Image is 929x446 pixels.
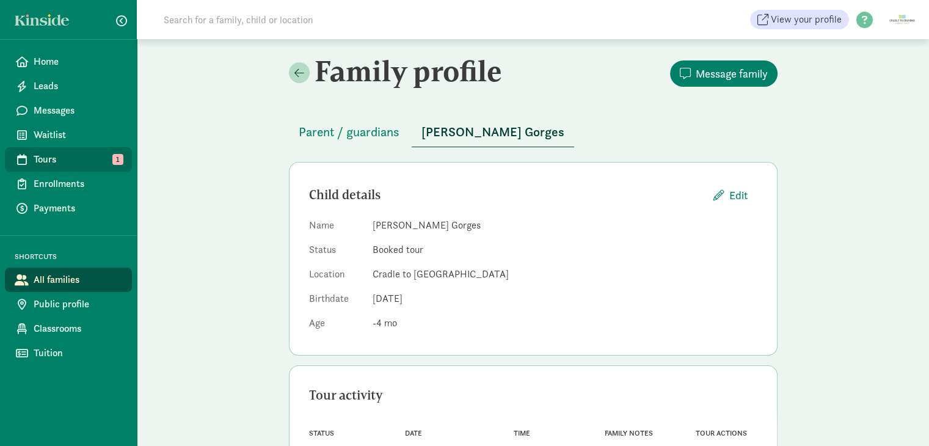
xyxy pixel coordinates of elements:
span: Tuition [34,346,122,360]
a: Home [5,49,132,74]
span: Public profile [34,297,122,312]
span: [DATE] [373,292,403,305]
a: Leads [5,74,132,98]
span: All families [34,272,122,287]
iframe: Chat Widget [868,387,929,446]
span: -4 [373,316,397,329]
span: Classrooms [34,321,122,336]
button: Parent / guardians [289,117,409,147]
span: Parent / guardians [299,122,399,142]
a: Tuition [5,341,132,365]
button: Message family [670,60,778,87]
dt: Location [309,267,363,287]
dt: Age [309,316,363,335]
dt: Birthdate [309,291,363,311]
a: Classrooms [5,316,132,341]
dd: Booked tour [373,243,757,257]
button: Edit [704,182,757,208]
span: Time [514,429,530,437]
span: Waitlist [34,128,122,142]
div: Tour activity [309,386,757,405]
span: Status [309,429,334,437]
span: Enrollments [34,177,122,191]
input: Search for a family, child or location [156,7,499,32]
div: Child details [309,185,704,205]
span: Edit [729,187,748,203]
dt: Name [309,218,363,238]
a: Public profile [5,292,132,316]
a: Parent / guardians [289,125,409,139]
span: Message family [696,65,768,82]
span: Date [404,429,421,437]
button: [PERSON_NAME] Gorges [412,117,574,147]
span: Messages [34,103,122,118]
a: Enrollments [5,172,132,196]
span: [PERSON_NAME] Gorges [421,122,564,142]
a: All families [5,268,132,292]
span: Tours [34,152,122,167]
a: Tours 1 [5,147,132,172]
a: Payments [5,196,132,221]
a: Waitlist [5,123,132,147]
a: [PERSON_NAME] Gorges [412,125,574,139]
span: View your profile [771,12,842,27]
span: Family notes [605,429,653,437]
span: 1 [112,154,123,165]
a: View your profile [750,10,849,29]
dd: [PERSON_NAME] Gorges [373,218,757,233]
dd: Cradle to [GEOGRAPHIC_DATA] [373,267,757,282]
dt: Status [309,243,363,262]
h2: Family profile [289,54,531,88]
span: Home [34,54,122,69]
span: Leads [34,79,122,93]
span: Payments [34,201,122,216]
a: Messages [5,98,132,123]
span: Tour actions [696,429,747,437]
